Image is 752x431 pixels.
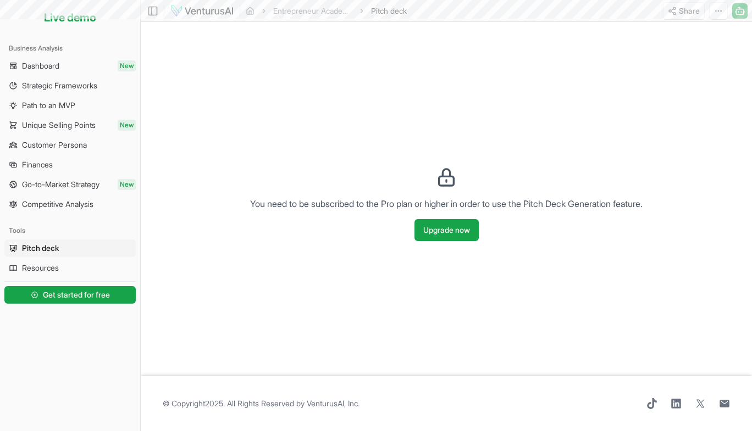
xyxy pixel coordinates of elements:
span: Competitive Analysis [22,199,93,210]
span: Customer Persona [22,139,87,150]
button: Get started for free [4,286,136,304]
a: Competitive Analysis [4,195,136,213]
span: You need to be subscribed to the Pro plan or higher in order to use the Pitch Deck Generation fea... [250,198,643,209]
span: Go-to-Market Strategy [22,179,99,190]
span: Get started for free [43,289,110,300]
a: Get started for free [4,284,136,306]
a: VenturusAI, Inc [307,399,358,408]
span: Pitch deck [22,243,59,254]
a: DashboardNew [4,57,136,75]
a: Customer Persona [4,136,136,154]
span: Finances [22,159,53,170]
a: Unique Selling PointsNew [4,116,136,134]
div: Business Analysis [4,40,136,57]
a: Go-to-Market StrategyNew [4,176,136,193]
a: Finances [4,156,136,173]
button: Upgrade now [414,219,479,241]
a: Pitch deck [4,239,136,257]
span: Path to an MVP [22,100,75,111]
a: Upgrade now [414,215,479,241]
span: © Copyright 2025 . All Rights Reserved by . [163,398,360,409]
span: Strategic Frameworks [22,80,97,91]
span: Unique Selling Points [22,120,96,131]
span: Dashboard [22,60,59,71]
span: Resources [22,262,59,273]
span: New [118,179,136,190]
span: New [118,60,136,71]
a: Strategic Frameworks [4,77,136,94]
div: Tools [4,222,136,239]
a: Resources [4,259,136,277]
a: Path to an MVP [4,97,136,114]
span: New [118,120,136,131]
